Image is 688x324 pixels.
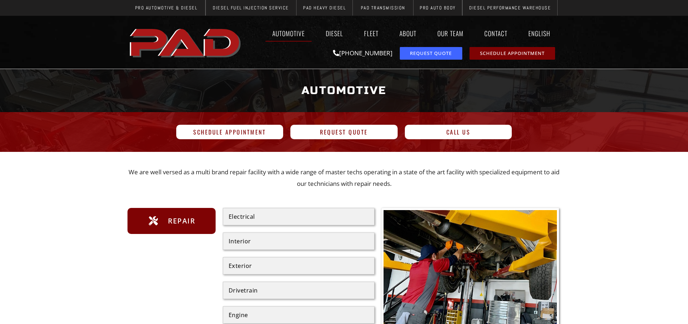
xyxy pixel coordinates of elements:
[470,47,555,60] a: schedule repair or service appointment
[229,287,369,293] div: Drivetrain
[213,5,289,10] span: Diesel Fuel Injection Service
[361,5,405,10] span: PAD Transmission
[229,312,369,318] div: Engine
[176,125,284,139] a: Schedule Appointment
[229,238,369,244] div: Interior
[333,49,393,57] a: [PHONE_NUMBER]
[477,25,514,42] a: Contact
[127,23,245,62] img: The image shows the word "PAD" in bold, red, uppercase letters with a slight shadow effect.
[405,125,512,139] a: Call Us
[319,25,350,42] a: Diesel
[127,166,561,190] p: We are well versed as a multi brand repair facility with a wide range of master techs operating i...
[135,5,198,10] span: Pro Automotive & Diesel
[303,5,346,10] span: PAD Heavy Diesel
[320,129,368,135] span: Request Quote
[480,51,545,56] span: Schedule Appointment
[400,47,462,60] a: request a service or repair quote
[522,25,561,42] a: English
[446,129,471,135] span: Call Us
[229,214,369,219] div: Electrical
[127,23,245,62] a: pro automotive and diesel home page
[469,5,551,10] span: Diesel Performance Warehouse
[166,215,195,227] span: Repair
[420,5,456,10] span: Pro Auto Body
[290,125,398,139] a: Request Quote
[229,263,369,269] div: Exterior
[410,51,452,56] span: Request Quote
[430,25,470,42] a: Our Team
[357,25,385,42] a: Fleet
[193,129,266,135] span: Schedule Appointment
[393,25,423,42] a: About
[265,25,312,42] a: Automotive
[245,25,561,42] nav: Menu
[131,77,557,104] h1: Automotive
